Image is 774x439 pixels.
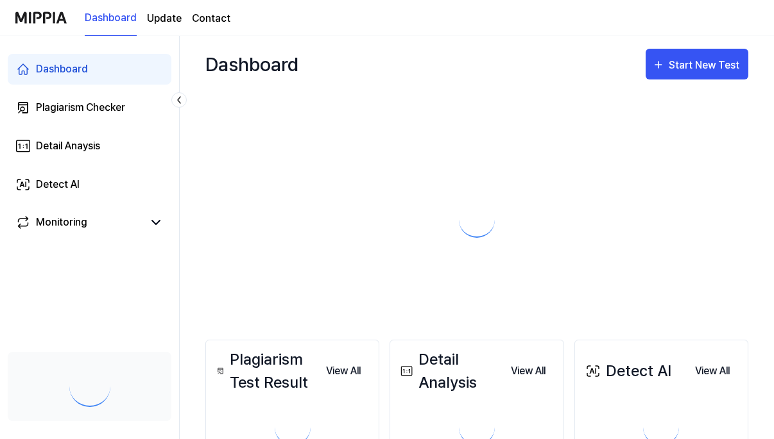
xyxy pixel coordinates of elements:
[316,358,371,384] button: View All
[8,169,171,200] a: Detect AI
[147,11,182,26] a: Update
[85,1,137,36] a: Dashboard
[8,54,171,85] a: Dashboard
[36,62,88,77] div: Dashboard
[685,358,740,384] a: View All
[8,131,171,162] a: Detail Anaysis
[36,215,87,230] div: Monitoring
[646,49,748,79] button: Start New Test
[316,358,371,384] a: View All
[36,138,100,154] div: Detail Anaysis
[15,215,143,230] a: Monitoring
[36,177,80,192] div: Detect AI
[501,358,556,384] button: View All
[669,57,742,74] div: Start New Test
[36,100,125,115] div: Plagiarism Checker
[214,348,316,394] div: Plagiarism Test Result
[583,360,671,383] div: Detect AI
[685,358,740,384] button: View All
[398,348,500,394] div: Detail Analysis
[501,358,556,384] a: View All
[192,11,230,26] a: Contact
[205,49,298,79] div: Dashboard
[8,92,171,123] a: Plagiarism Checker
